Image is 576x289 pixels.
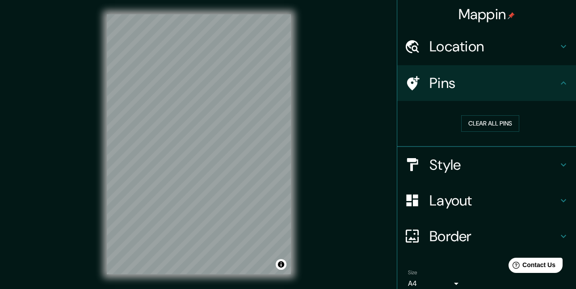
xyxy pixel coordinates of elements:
[397,218,576,254] div: Border
[276,259,286,270] button: Toggle attribution
[408,268,417,276] label: Size
[429,38,558,55] h4: Location
[508,12,515,19] img: pin-icon.png
[397,29,576,64] div: Location
[429,227,558,245] h4: Border
[458,5,515,23] h4: Mappin
[107,14,291,274] canvas: Map
[397,183,576,218] div: Layout
[461,115,519,132] button: Clear all pins
[397,147,576,183] div: Style
[397,65,576,101] div: Pins
[496,254,566,279] iframe: Help widget launcher
[429,74,558,92] h4: Pins
[429,156,558,174] h4: Style
[429,192,558,209] h4: Layout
